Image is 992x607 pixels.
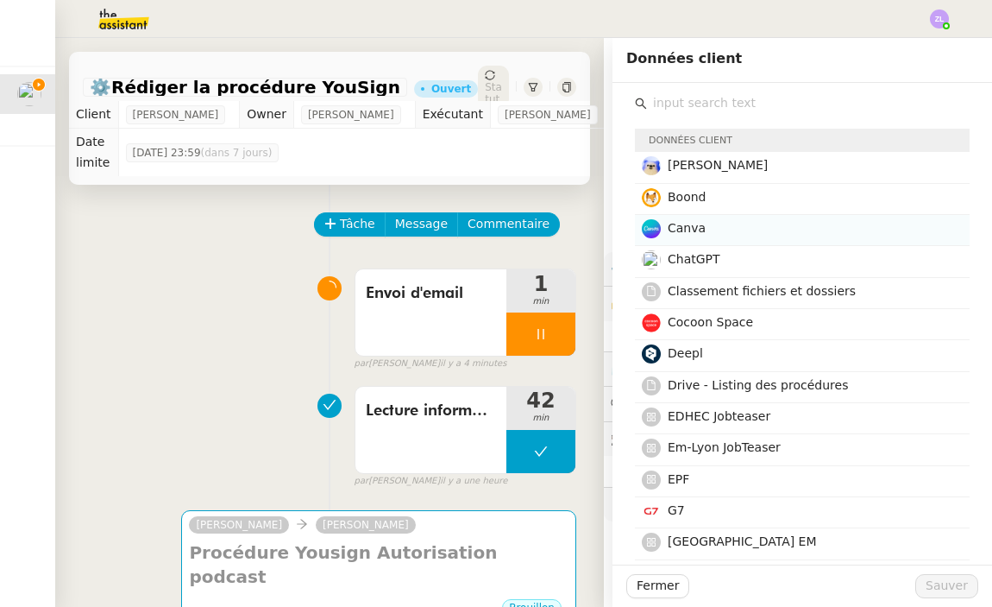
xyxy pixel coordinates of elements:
input: input search text [647,92,970,115]
span: Em-Lyon JobTeaser [668,440,781,454]
span: 1 [506,274,575,294]
span: Données client [626,50,742,66]
span: [PERSON_NAME] [133,106,219,123]
span: 42 [506,390,575,411]
span: [DATE] 23:59 [133,144,273,161]
span: ⚙️ [611,259,700,279]
span: (dans 7 jours) [201,147,273,159]
span: 💬 [611,396,721,410]
span: il y a une heure [440,474,507,489]
span: Classement fichiers et dossiers [668,284,856,298]
button: Commentaire [457,212,560,237]
td: Exécutant [415,101,490,129]
span: [PERSON_NAME] [505,106,591,123]
span: G7 [668,503,685,517]
span: [PERSON_NAME] [668,158,768,172]
div: Données client [635,129,970,152]
span: il y a 4 minutes [440,357,506,371]
div: 🧴Autres [604,488,992,522]
span: Boond [668,190,706,204]
span: 🕵️ [611,432,826,446]
img: users%2Fx9OnqzEMlAUNG38rkK8jkyzjKjJ3%2Favatar%2F1516609952611.jpeg [17,82,41,106]
span: Canva [668,221,706,235]
span: Fermer [637,576,679,596]
span: Cocoon Space [668,315,753,329]
span: ⏲️ [611,362,737,376]
button: Tâche [314,212,386,237]
span: Commentaire [468,214,549,234]
span: Lecture informations [366,398,496,424]
div: 💬Commentaires [604,387,992,420]
div: ⏲️Tâches 44:12 [604,352,992,386]
div: 🔐Données client [604,287,992,320]
button: Message [385,212,458,237]
a: [PERSON_NAME] [316,517,416,533]
span: min [506,294,575,309]
span: Deepl [668,346,703,360]
img: ui.boondmanager.com [642,188,661,207]
span: Statut [485,81,502,105]
img: alan.com [642,156,661,175]
div: ⚙️Procédures [604,252,992,286]
td: Client [69,101,118,129]
img: cocoon-space.com [642,313,661,332]
img: g7.fr [642,502,661,521]
button: Fermer [626,574,689,598]
td: Date limite [69,129,118,176]
small: [PERSON_NAME] [355,474,508,489]
span: Tâche [340,214,375,234]
button: Sauver [915,574,978,598]
span: ⚙️Rédiger la procédure YouSign [90,79,400,96]
span: EDHEC Jobteaser [668,409,770,423]
span: Drive - Listing des procédures [668,378,848,392]
img: deepl.com [642,345,661,364]
span: par [355,357,369,371]
span: Message [395,214,448,234]
span: EPF [668,472,689,486]
div: Ouvert [431,84,471,94]
span: [GEOGRAPHIC_DATA] EM [668,534,817,548]
span: Envoi d'email [366,281,496,307]
a: [PERSON_NAME] [189,517,289,533]
div: 🕵️Autres demandes en cours 2 [604,422,992,456]
small: [PERSON_NAME] [355,357,507,371]
span: ChatGPT [668,252,720,266]
span: 🔐 [611,294,723,313]
td: Owner [240,101,294,129]
img: canva.com [642,219,661,238]
img: chatgpt.com [642,250,661,269]
span: min [506,411,575,426]
span: par [355,474,369,489]
span: 🧴 [611,497,664,511]
img: svg [930,9,949,28]
span: [PERSON_NAME] [308,106,394,123]
h4: Procédure Yousign Autorisation podcast [189,541,568,589]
